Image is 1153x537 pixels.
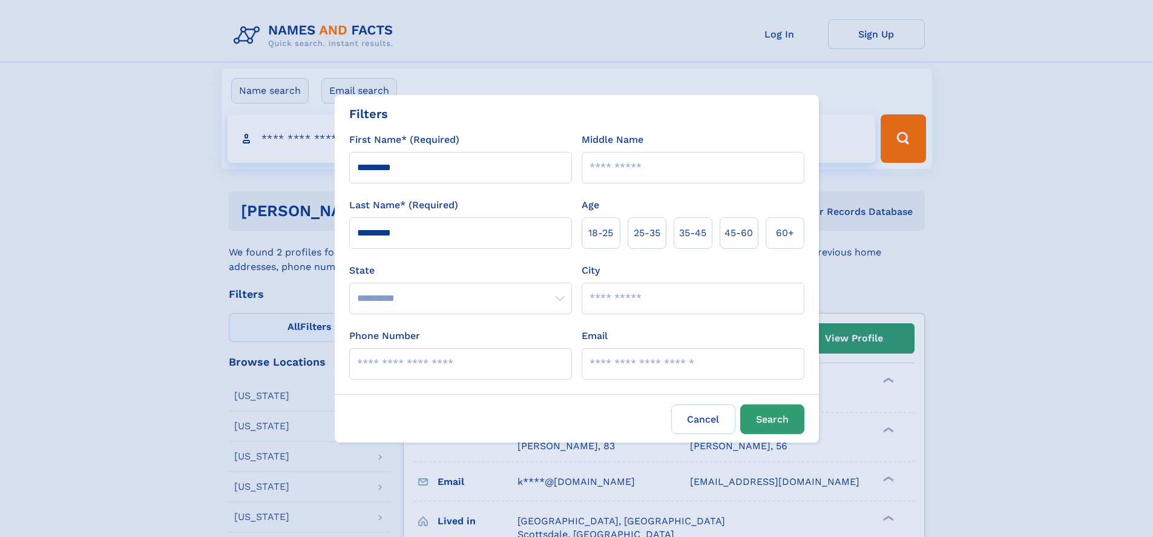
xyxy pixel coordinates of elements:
[349,105,388,123] div: Filters
[349,133,459,147] label: First Name* (Required)
[349,198,458,212] label: Last Name* (Required)
[349,263,572,278] label: State
[634,226,660,240] span: 25‑35
[582,263,600,278] label: City
[724,226,753,240] span: 45‑60
[349,329,420,343] label: Phone Number
[588,226,613,240] span: 18‑25
[776,226,794,240] span: 60+
[740,404,804,434] button: Search
[671,404,735,434] label: Cancel
[582,198,599,212] label: Age
[582,133,643,147] label: Middle Name
[679,226,706,240] span: 35‑45
[582,329,608,343] label: Email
